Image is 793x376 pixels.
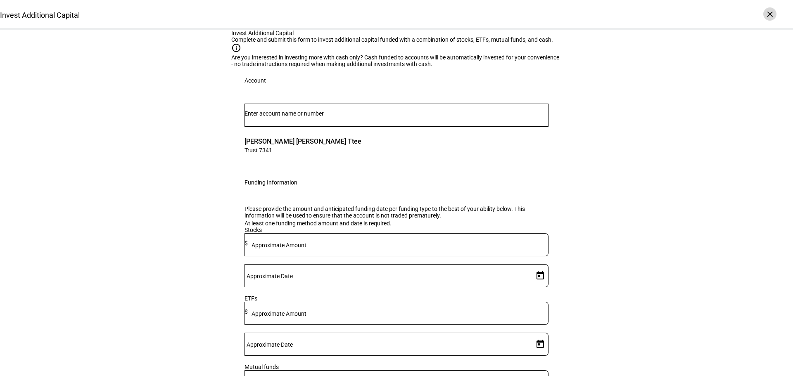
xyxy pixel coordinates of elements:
mat-icon: info [231,43,248,53]
span: [PERSON_NAME] [PERSON_NAME] Ttee [245,137,361,146]
mat-label: Approximate Amount [252,242,306,248]
span: $ [245,240,248,246]
input: Number [245,110,548,117]
mat-label: Approximate Date [247,273,293,279]
span: Trust 7341 [245,146,361,154]
div: Are you interested in investing more with cash only? Cash funded to accounts will be automaticall... [231,54,562,67]
div: Account [245,77,266,84]
div: Stocks [245,227,548,233]
mat-label: Approximate Amount [252,310,306,317]
button: Open calendar [532,267,548,284]
div: Funding Information [245,179,297,186]
mat-label: Approximate Date [247,341,293,348]
div: Mutual funds [245,364,548,370]
div: ETFs [245,295,548,302]
button: Open calendar [532,336,548,352]
div: Invest Additional Capital [231,30,562,36]
span: $ [245,308,248,315]
div: × [763,7,776,21]
div: Complete and submit this form to invest additional capital funded with a combination of stocks, E... [231,36,562,43]
div: Please provide the amount and anticipated funding date per funding type to the best of your abili... [245,206,548,219]
mat-error: At least one funding method amount and date is required. [245,219,548,227]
